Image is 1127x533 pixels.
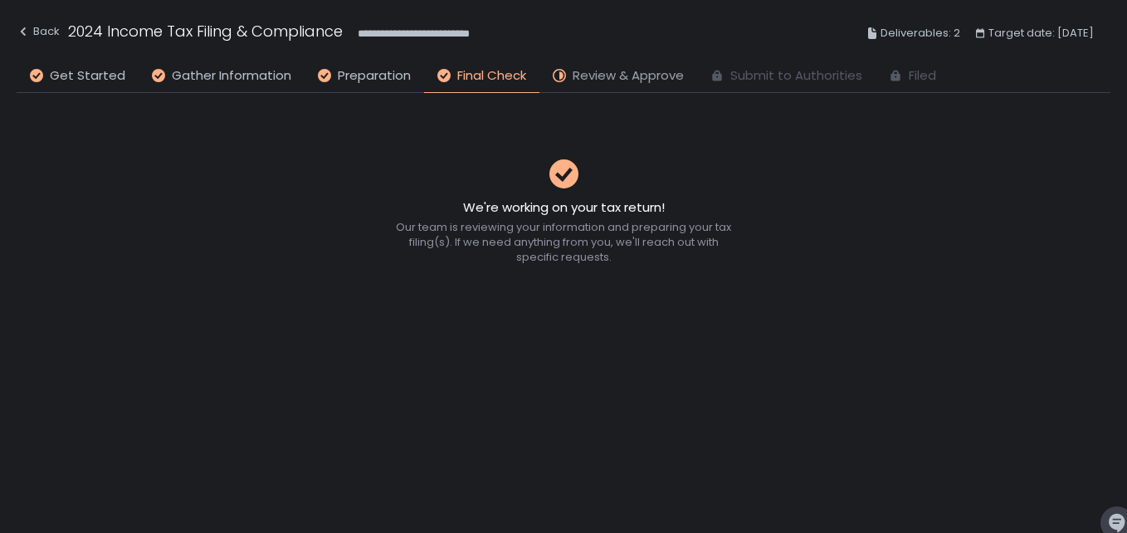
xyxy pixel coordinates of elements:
[17,22,60,42] div: Back
[881,23,960,43] span: Deliverables: 2
[338,66,411,86] span: Preparation
[463,198,665,218] h2: We're working on your tax return!
[457,66,526,86] span: Final Check
[17,20,60,47] button: Back
[573,66,684,86] span: Review & Approve
[50,66,125,86] span: Get Started
[68,20,343,42] h1: 2024 Income Tax Filing & Compliance
[172,66,291,86] span: Gather Information
[730,66,862,86] span: Submit to Authorities
[909,66,936,86] span: Filed
[393,220,734,265] div: Our team is reviewing your information and preparing your tax filing(s). If we need anything from...
[988,23,1094,43] span: Target date: [DATE]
